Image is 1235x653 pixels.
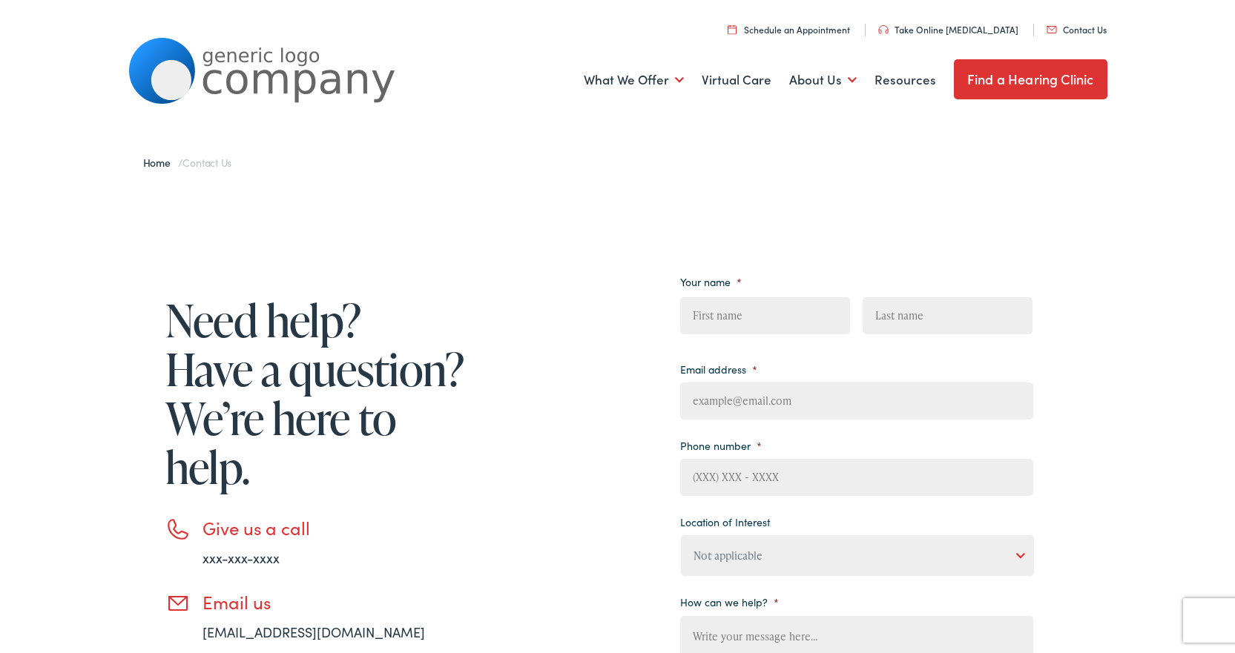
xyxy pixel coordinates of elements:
[680,275,742,288] label: Your name
[584,53,684,107] a: What We Offer
[202,548,280,567] a: xxx-xxx-xxxx
[702,53,771,107] a: Virtual Care
[165,296,470,491] h1: Need help? Have a question? We’re here to help.
[728,23,850,36] a: Schedule an Appointment
[680,439,762,452] label: Phone number
[878,25,889,34] img: utility icon
[728,24,737,34] img: utility icon
[680,382,1033,420] input: example@email.com
[202,517,470,539] h3: Give us a call
[680,459,1033,496] input: (XXX) XXX - XXXX
[182,155,231,170] span: Contact Us
[202,591,470,613] h3: Email us
[680,362,757,376] label: Email address
[680,515,770,528] label: Location of Interest
[878,23,1018,36] a: Take Online [MEDICAL_DATA]
[789,53,857,107] a: About Us
[875,53,936,107] a: Resources
[143,155,232,170] span: /
[954,59,1107,99] a: Find a Hearing Clinic
[680,595,779,609] label: How can we help?
[863,297,1033,334] input: Last name
[143,155,178,170] a: Home
[1047,23,1107,36] a: Contact Us
[1047,26,1057,33] img: utility icon
[202,623,425,641] a: [EMAIL_ADDRESS][DOMAIN_NAME]
[680,297,850,334] input: First name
